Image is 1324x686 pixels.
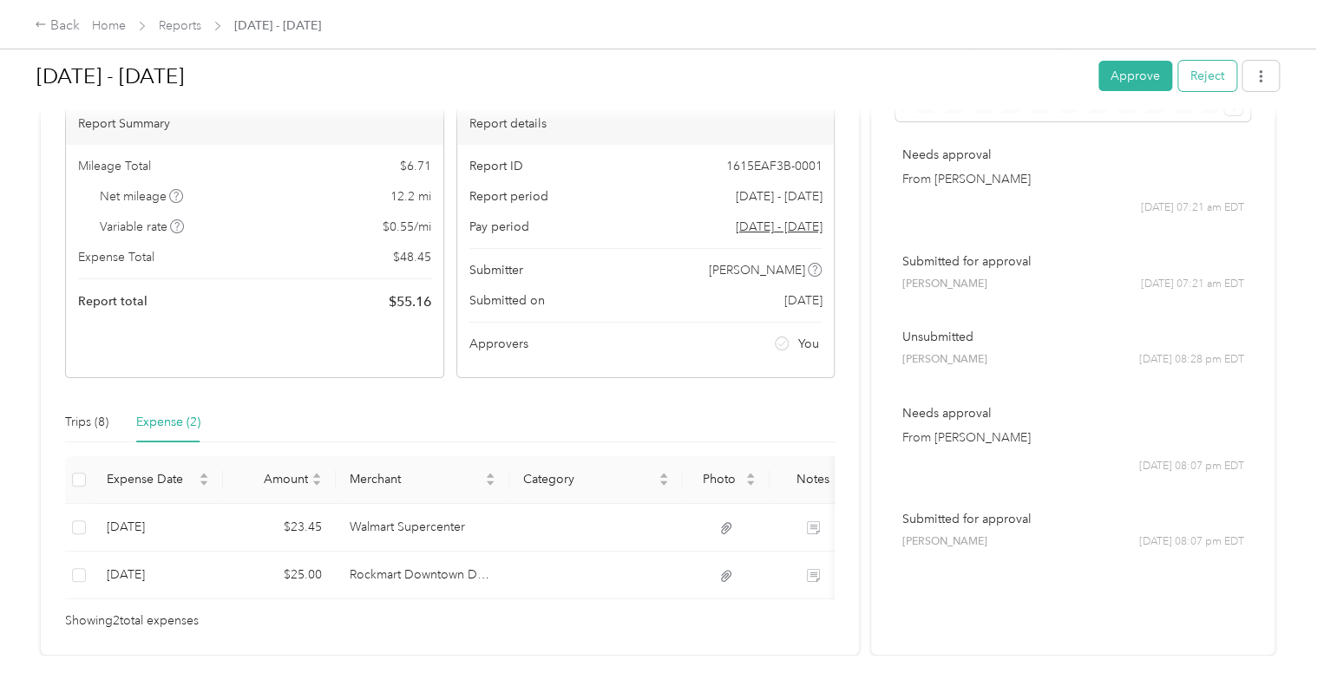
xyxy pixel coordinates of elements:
span: Report ID [469,157,523,175]
p: Unsubmitted [901,328,1244,346]
td: $23.45 [223,504,336,552]
span: Submitter [469,261,523,279]
span: caret-up [485,470,495,480]
span: Showing 2 total expenses [65,611,199,630]
span: $ 48.45 [393,248,431,266]
span: caret-down [199,478,209,488]
span: Submitted on [469,291,545,310]
span: Expense Date [107,472,195,487]
p: Needs approval [901,404,1244,422]
button: Reject [1178,61,1236,91]
th: Merchant [336,456,509,504]
div: Back [35,16,80,36]
h1: Sep 16 - 30, 2025 [36,56,1086,97]
span: Net mileage [100,187,184,206]
span: [DATE] 07:21 am EDT [1141,200,1244,216]
span: Approvers [469,335,528,353]
span: Go to pay period [735,218,822,236]
span: caret-down [659,478,669,488]
th: Notes [770,456,856,504]
div: Trips (8) [65,413,108,432]
span: [DATE] 08:07 pm EDT [1139,459,1244,474]
button: Approve [1098,61,1172,91]
span: caret-up [659,470,669,480]
span: Variable rate [100,218,185,236]
td: Walmart Supercenter [336,504,509,552]
th: Expense Date [93,456,223,504]
div: Expense (2) [136,413,200,432]
p: Submitted for approval [901,252,1244,271]
a: Reports [159,18,201,33]
span: $ 55.16 [389,291,431,312]
span: [PERSON_NAME] [901,277,986,292]
span: caret-up [199,470,209,480]
span: [PERSON_NAME] [901,534,986,550]
th: Amount [223,456,336,504]
span: Mileage Total [78,157,151,175]
a: Home [92,18,126,33]
iframe: Everlance-gr Chat Button Frame [1227,589,1324,686]
th: Category [509,456,683,504]
span: [DATE] 08:28 pm EDT [1139,352,1244,368]
span: [PERSON_NAME] [709,261,805,279]
span: $ 6.71 [400,157,431,175]
th: Photo [683,456,770,504]
span: [PERSON_NAME] [901,352,986,368]
p: From [PERSON_NAME] [901,170,1244,188]
span: Report total [78,292,147,310]
span: [DATE] [783,291,822,310]
span: [DATE] - [DATE] [234,16,321,35]
span: Expense Total [78,248,154,266]
p: From [PERSON_NAME] [901,428,1244,447]
span: Merchant [350,472,482,487]
span: 12.2 mi [390,187,431,206]
td: 9-29-2025 [93,552,223,599]
span: caret-down [745,478,756,488]
span: [DATE] - [DATE] [735,187,822,206]
span: caret-down [485,478,495,488]
span: [DATE] 07:21 am EDT [1141,277,1244,292]
div: Report Summary [66,102,443,145]
span: Category [523,472,655,487]
span: Photo [697,472,742,487]
span: Amount [237,472,308,487]
span: 1615EAF3B-0001 [725,157,822,175]
p: Submitted for approval [901,510,1244,528]
span: caret-up [745,470,756,480]
p: Needs approval [901,146,1244,164]
span: caret-down [311,478,322,488]
td: Rockmart Downtown Development [336,552,509,599]
span: [DATE] 08:07 pm EDT [1139,534,1244,550]
span: Report period [469,187,548,206]
td: 9-29-2025 [93,504,223,552]
span: $ 0.55 / mi [383,218,431,236]
span: You [798,335,819,353]
td: $25.00 [223,552,336,599]
span: caret-up [311,470,322,480]
div: Report details [457,102,835,145]
span: Pay period [469,218,529,236]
